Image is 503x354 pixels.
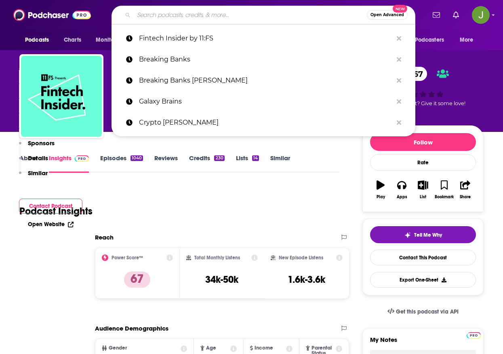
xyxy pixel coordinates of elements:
div: Rate [370,154,476,171]
a: Crypto [PERSON_NAME] [112,112,415,133]
img: User Profile [472,6,490,24]
a: Open Website [28,221,74,228]
a: Get this podcast via API [381,302,465,322]
div: Bookmark [435,195,454,199]
iframe: Intercom live chat [476,326,495,346]
span: Monitoring [96,34,124,46]
a: Reviews [154,154,178,173]
span: Open Advanced [370,13,404,17]
a: Contact This Podcast [370,250,476,265]
a: Galaxy Brains [112,91,415,112]
button: List [413,175,434,204]
span: 67 [405,67,427,81]
button: Play [370,175,391,204]
a: Pro website [467,331,481,339]
img: Podchaser Pro [467,332,481,339]
div: List [420,195,426,199]
span: Get this podcast via API [396,308,459,315]
h2: Reach [95,233,114,241]
button: open menu [400,32,456,48]
a: Show notifications dropdown [450,8,462,22]
h2: Power Score™ [112,255,143,261]
span: New [393,5,407,13]
a: Fintech Insider by 11:FS [112,28,415,49]
button: Similar [19,169,48,184]
h2: New Episode Listens [279,255,323,261]
span: Logged in as jon47193 [472,6,490,24]
p: Galaxy Brains [139,91,393,112]
button: Bookmark [434,175,455,204]
div: Play [377,195,385,199]
p: Fintech Insider by 11:FS [139,28,393,49]
img: Podchaser - Follow, Share and Rate Podcasts [13,7,91,23]
h2: Audience Demographics [95,324,168,332]
h3: 34k-50k [205,273,238,286]
button: Details [19,154,48,169]
div: 230 [214,155,224,161]
div: 1040 [130,155,143,161]
a: Credits230 [189,154,224,173]
p: Similar [28,169,48,177]
p: Breaking Banks Brett King [139,70,393,91]
button: open menu [90,32,135,48]
a: Episodes1040 [100,154,143,173]
button: Open AdvancedNew [367,10,408,20]
button: Follow [370,133,476,151]
a: Lists14 [236,154,259,173]
a: Breaking Banks [PERSON_NAME] [112,70,415,91]
p: Breaking Banks [139,49,393,70]
div: 67Good podcast? Give it some love! [362,61,484,112]
label: My Notes [370,336,476,350]
div: 14 [252,155,259,161]
span: For Podcasters [405,34,444,46]
h2: Total Monthly Listens [194,255,240,261]
span: Good podcast? Give it some love! [381,100,465,106]
button: Contact Podcast [19,199,82,214]
button: open menu [19,32,59,48]
span: Charts [64,34,81,46]
span: More [460,34,474,46]
a: Charts [59,32,86,48]
span: Podcasts [25,34,49,46]
h3: 1.6k-3.6k [288,273,325,286]
span: Income [255,346,273,351]
input: Search podcasts, credits, & more... [134,8,367,21]
button: tell me why sparkleTell Me Why [370,226,476,243]
button: Export One-Sheet [370,272,476,288]
p: Crypto Michaël [139,112,393,133]
div: Search podcasts, credits, & more... [112,6,415,24]
button: Apps [391,175,412,204]
a: Similar [270,154,290,173]
div: Apps [397,195,407,199]
img: tell me why sparkle [404,232,411,238]
button: open menu [454,32,484,48]
img: Fintech Insider Podcast by 11:FS [21,56,102,137]
a: Show notifications dropdown [429,8,443,22]
a: Breaking Banks [112,49,415,70]
p: 67 [124,271,150,288]
span: Gender [109,346,127,351]
button: Share [455,175,476,204]
button: Show profile menu [472,6,490,24]
span: Tell Me Why [414,232,442,238]
div: Share [460,195,471,199]
p: Details [28,154,48,162]
span: Age [206,346,216,351]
